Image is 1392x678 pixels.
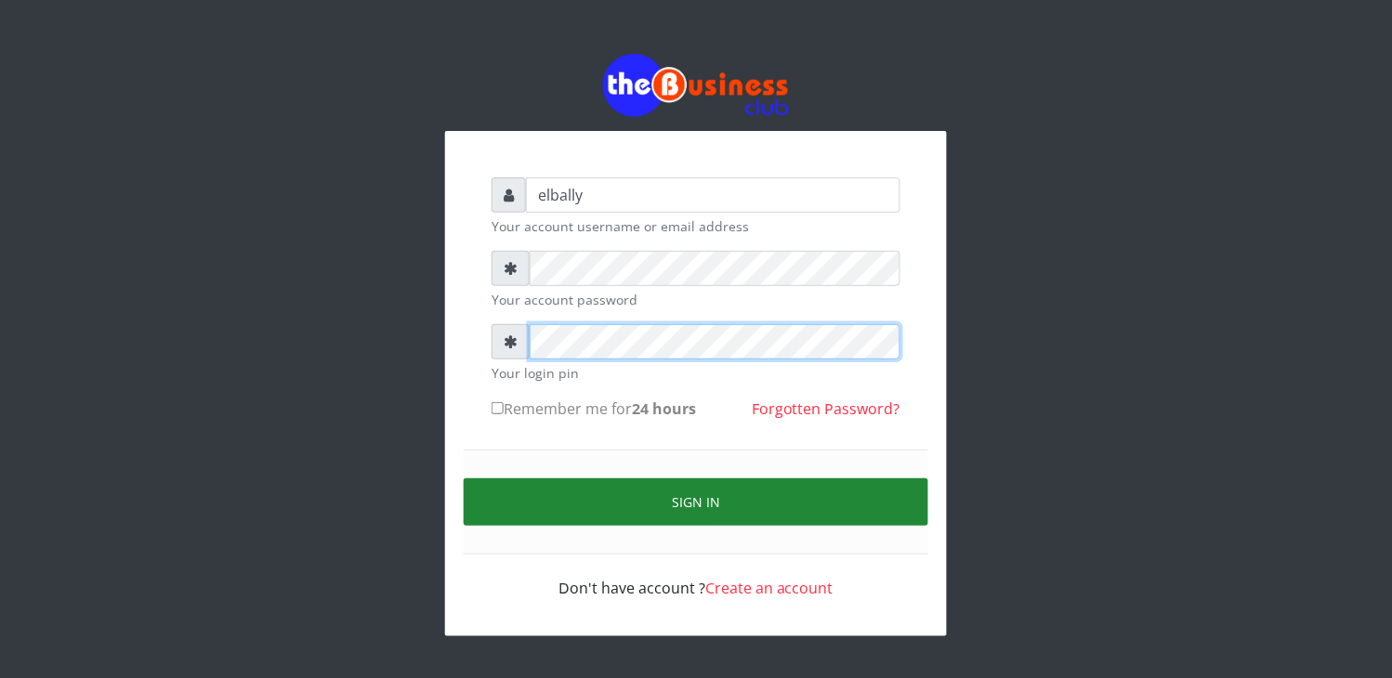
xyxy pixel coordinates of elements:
input: Username or email address [526,177,900,213]
small: Your account password [492,290,900,309]
button: Sign in [464,478,928,526]
b: 24 hours [632,398,696,419]
input: Remember me for24 hours [492,402,504,414]
label: Remember me for [492,398,696,420]
a: Create an account [705,578,834,598]
small: Your login pin [492,363,900,383]
div: Don't have account ? [492,554,900,599]
a: Forgotten Password? [752,398,900,419]
small: Your account username or email address [492,216,900,236]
